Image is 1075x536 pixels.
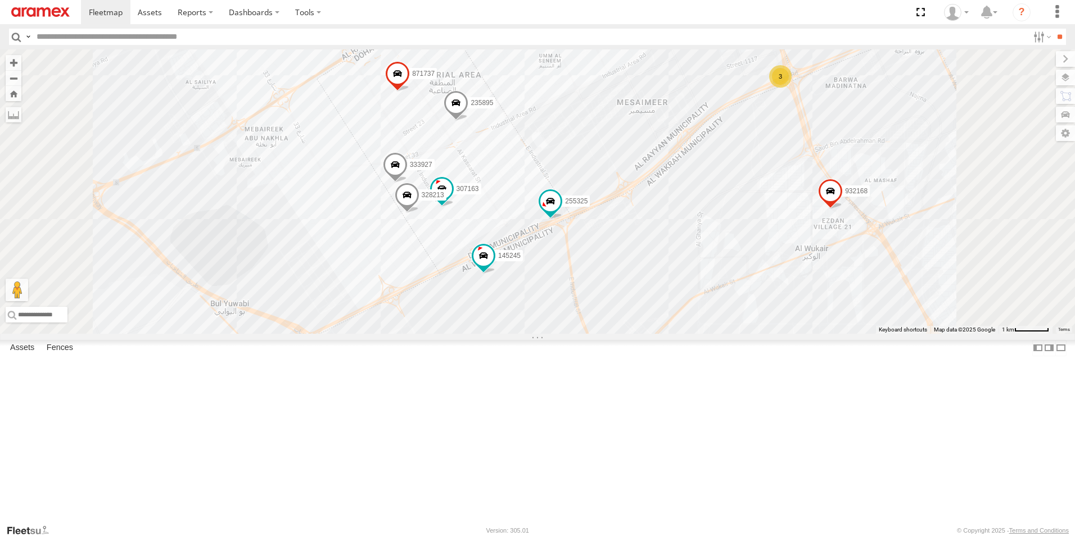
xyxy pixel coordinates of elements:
[4,340,40,356] label: Assets
[6,107,21,122] label: Measure
[1044,340,1055,356] label: Dock Summary Table to the Right
[1002,326,1014,333] span: 1 km
[845,187,868,195] span: 932168
[1032,340,1044,356] label: Dock Summary Table to the Left
[1029,29,1053,45] label: Search Filter Options
[412,70,435,78] span: 871737
[486,527,529,534] div: Version: 305.01
[457,185,479,193] span: 307163
[24,29,33,45] label: Search Query
[565,198,588,206] span: 255325
[1058,328,1070,332] a: Terms
[934,326,995,333] span: Map data ©2025 Google
[410,161,432,169] span: 333927
[769,65,792,88] div: 3
[498,252,521,260] span: 145245
[41,340,79,356] label: Fences
[940,4,973,21] div: Mohammed Fahim
[6,525,58,536] a: Visit our Website
[1055,340,1067,356] label: Hide Summary Table
[422,191,444,199] span: 328213
[6,279,28,301] button: Drag Pegman onto the map to open Street View
[999,326,1053,334] button: Map Scale: 1 km per 58 pixels
[957,527,1069,534] div: © Copyright 2025 -
[11,7,70,17] img: aramex-logo.svg
[471,99,493,107] span: 235895
[879,326,927,334] button: Keyboard shortcuts
[6,86,21,101] button: Zoom Home
[1009,527,1069,534] a: Terms and Conditions
[6,70,21,86] button: Zoom out
[1056,125,1075,141] label: Map Settings
[6,55,21,70] button: Zoom in
[1013,3,1031,21] i: ?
